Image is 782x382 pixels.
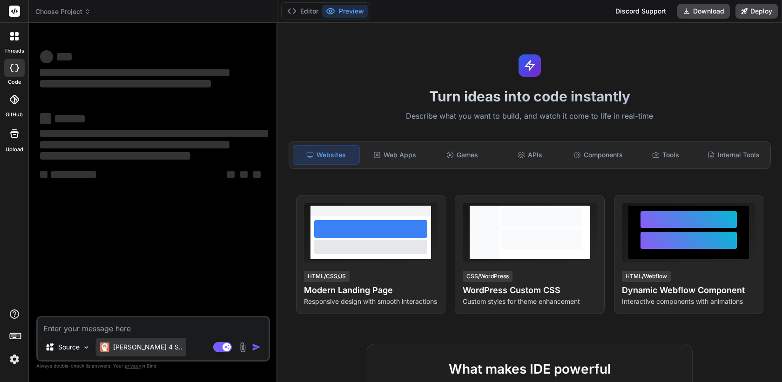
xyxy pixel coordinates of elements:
div: Tools [633,145,699,165]
span: ‌ [40,80,211,87]
button: Deploy [735,4,778,19]
div: CSS/WordPress [463,271,512,282]
div: Internal Tools [701,145,767,165]
span: ‌ [227,171,235,178]
span: ‌ [40,50,53,63]
img: icon [252,342,261,352]
p: Interactive components with animations [622,297,755,306]
p: Always double-check its answers. Your in Bind [36,362,270,370]
h4: WordPress Custom CSS [463,284,596,297]
span: ‌ [57,53,72,60]
h4: Modern Landing Page [304,284,438,297]
h2: What makes IDE powerful [382,359,677,379]
span: ‌ [40,69,229,76]
span: ‌ [253,171,261,178]
img: attachment [237,342,248,353]
div: Components [565,145,631,165]
div: Websites [293,145,360,165]
span: ‌ [40,171,47,178]
label: code [8,78,21,86]
span: ‌ [40,152,190,160]
div: HTML/CSS/JS [304,271,350,282]
p: Describe what you want to build, and watch it come to life in real-time [283,110,776,122]
img: Pick Models [82,343,90,351]
button: Editor [283,5,322,18]
div: Web Apps [362,145,428,165]
div: Discord Support [610,4,672,19]
div: APIs [497,145,563,165]
span: ‌ [40,113,51,124]
span: ‌ [240,171,248,178]
img: Claude 4 Sonnet [100,342,109,352]
span: ‌ [51,171,96,178]
p: Responsive design with smooth interactions [304,297,438,306]
span: ‌ [40,141,229,148]
span: ‌ [55,115,85,122]
button: Download [677,4,730,19]
label: Upload [6,146,23,154]
p: [PERSON_NAME] 4 S.. [113,342,182,352]
span: privacy [125,363,142,369]
p: Custom styles for theme enhancement [463,297,596,306]
h1: Turn ideas into code instantly [283,88,776,105]
span: Choose Project [35,7,91,16]
label: GitHub [6,111,23,119]
h4: Dynamic Webflow Component [622,284,755,297]
div: HTML/Webflow [622,271,671,282]
div: Games [429,145,495,165]
img: settings [7,351,22,367]
p: Source [58,342,80,352]
label: threads [4,47,24,55]
span: ‌ [40,130,268,137]
button: Preview [322,5,368,18]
